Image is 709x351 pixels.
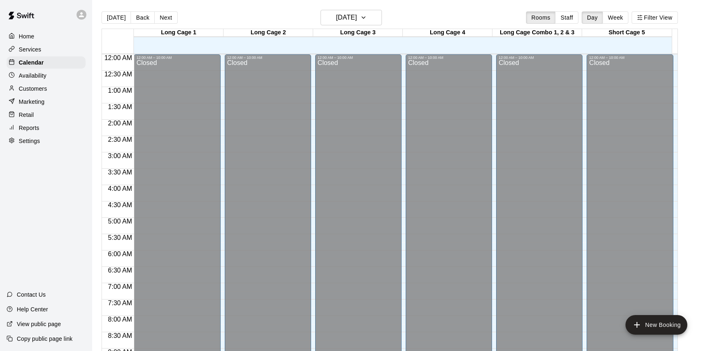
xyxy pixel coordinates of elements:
[102,54,134,61] span: 12:00 AM
[582,11,603,24] button: Day
[224,29,313,37] div: Long Cage 2
[19,45,41,54] p: Services
[106,87,134,94] span: 1:00 AM
[17,305,48,313] p: Help Center
[7,30,86,42] a: Home
[106,152,134,159] span: 3:00 AM
[19,98,45,106] p: Marketing
[19,137,40,145] p: Settings
[106,234,134,241] span: 5:30 AM
[19,32,34,40] p: Home
[106,201,134,208] span: 4:30 AM
[632,11,677,24] button: Filter View
[7,56,86,69] a: Calendar
[408,56,490,60] div: 12:00 AM – 10:00 AM
[336,12,357,23] h6: [DATE]
[106,283,134,290] span: 7:00 AM
[227,56,309,60] div: 12:00 AM – 10:00 AM
[589,56,671,60] div: 12:00 AM – 10:00 AM
[17,335,72,343] p: Copy public page link
[625,315,687,335] button: add
[106,332,134,339] span: 8:30 AM
[102,11,131,24] button: [DATE]
[19,72,47,80] p: Availability
[19,111,34,119] p: Retail
[313,29,403,37] div: Long Cage 3
[7,43,86,56] a: Services
[154,11,177,24] button: Next
[321,10,382,25] button: [DATE]
[106,185,134,192] span: 4:00 AM
[603,11,628,24] button: Week
[106,250,134,257] span: 6:00 AM
[318,56,399,60] div: 12:00 AM – 10:00 AM
[106,316,134,323] span: 8:00 AM
[106,267,134,274] span: 6:30 AM
[526,11,555,24] button: Rooms
[582,29,672,37] div: Short Cage 5
[106,120,134,127] span: 2:00 AM
[555,11,578,24] button: Staff
[19,58,44,67] p: Calendar
[19,85,47,93] p: Customers
[134,29,224,37] div: Long Cage 1
[7,109,86,121] a: Retail
[7,96,86,108] a: Marketing
[106,218,134,225] span: 5:00 AM
[17,291,46,299] p: Contact Us
[7,135,86,147] a: Settings
[106,300,134,306] span: 7:30 AM
[106,103,134,110] span: 1:30 AM
[7,69,86,82] a: Availability
[106,136,134,143] span: 2:30 AM
[19,124,39,132] p: Reports
[403,29,492,37] div: Long Cage 4
[7,122,86,134] a: Reports
[499,56,580,60] div: 12:00 AM – 10:00 AM
[102,71,134,78] span: 12:30 AM
[492,29,582,37] div: Long Cage Combo 1, 2 & 3
[131,11,155,24] button: Back
[106,169,134,176] span: 3:30 AM
[136,56,218,60] div: 12:00 AM – 10:00 AM
[17,320,61,328] p: View public page
[7,83,86,95] a: Customers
